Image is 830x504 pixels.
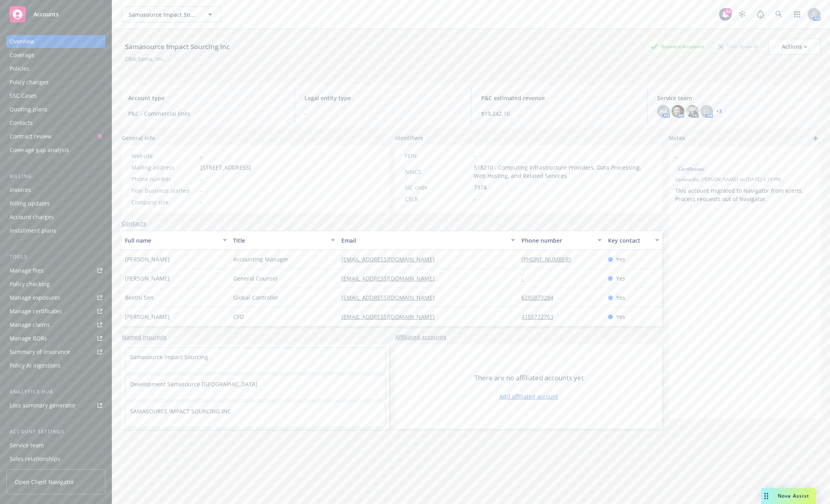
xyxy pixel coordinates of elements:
[6,35,105,48] a: Overview
[233,312,244,321] span: CFO
[10,62,30,75] div: Policies
[6,346,105,358] a: Summary of insurance
[341,275,441,282] a: [EMAIL_ADDRESS][DOMAIN_NAME]
[716,109,722,114] a: +3
[608,236,650,245] div: Key contact
[122,231,230,250] button: Full name
[130,353,208,361] a: Samasource Impact Sourcing
[10,359,61,372] div: Policy AI ingestions
[657,94,814,102] span: Service team
[200,186,202,195] span: -
[10,399,76,412] div: Loss summary generator
[305,94,462,102] span: Legal entity type
[338,231,518,250] button: Email
[200,152,202,160] a: -
[6,211,105,223] a: Account charges
[10,89,37,102] div: SSC Cases
[128,109,285,118] span: P&C - Commercial lines
[6,89,105,102] a: SSC Cases
[647,42,708,51] div: Business Insurance
[405,195,471,203] div: CSLB
[10,439,44,452] div: Service team
[6,184,105,196] a: Invoices
[10,35,34,48] div: Overview
[230,231,338,250] button: Title
[521,313,560,320] a: 4155772763
[10,184,31,196] div: Invoices
[130,407,231,415] a: SAMASOURCE IMPACT SOURCING INC
[734,6,750,22] a: Stop snowing
[616,312,625,321] span: Yes
[474,152,476,160] span: -
[233,255,289,263] span: Accounting Manager
[6,278,105,291] a: Policy checking
[616,293,625,302] span: Yes
[34,11,59,18] span: Accounts
[341,236,506,245] div: Email
[6,428,105,436] div: Account settings
[341,313,441,320] a: [EMAIL_ADDRESS][DOMAIN_NAME]
[6,453,105,465] a: Sales relationships
[499,392,558,401] a: Add affiliated account
[131,175,197,183] div: Phone number
[233,293,279,302] span: Global Controller
[686,105,699,118] img: photo
[481,109,638,118] span: $19,242.10
[130,380,258,388] a: Development Samasource [GEOGRAPHIC_DATA]
[200,163,251,172] span: [STREET_ADDRESS]
[10,264,44,277] div: Manage files
[6,144,105,156] a: Coverage gap analysis
[521,236,593,245] div: Phone number
[672,105,684,118] img: photo
[405,152,471,160] div: FEIN
[6,359,105,372] a: Policy AI ingestions
[10,291,60,304] div: Manage exposures
[521,275,530,282] a: -
[6,318,105,331] a: Manage claims
[15,478,74,486] span: Open Client Navigator
[811,134,820,143] a: add
[10,130,52,143] div: Contract review
[6,332,105,345] a: Manage BORs
[128,94,285,102] span: Account type
[6,103,105,116] a: Quoting plans
[10,144,69,156] div: Coverage gap analysis
[675,153,793,161] span: -
[122,333,166,341] a: Named insureds
[6,264,105,277] a: Manage files
[704,107,709,116] span: LI
[10,332,47,345] div: Manage BORs
[200,175,202,183] span: -
[131,198,197,206] div: Company size
[341,294,441,301] a: [EMAIL_ADDRESS][DOMAIN_NAME]
[125,274,170,283] span: [PERSON_NAME]
[10,103,48,116] div: Quoting plans
[10,453,60,465] div: Sales relationships
[6,253,105,261] div: Tools
[474,373,584,383] span: There are no affiliated accounts yet
[233,236,326,245] div: Title
[474,163,653,180] span: 518210 - Computing Infrastructure Providers, Data Processing, Web Hosting, and Related Services
[6,117,105,129] a: Contacts
[789,6,805,22] a: Switch app
[769,39,820,55] button: Actions
[395,333,446,341] a: Affiliated accounts
[10,197,50,210] div: Billing updates
[10,117,33,129] div: Contacts
[6,305,105,318] a: Manage certificates
[405,183,471,192] div: SIC code
[6,172,105,180] div: Billing
[6,49,105,61] a: Coverage
[474,195,476,203] span: -
[753,6,769,22] a: Report a Bug
[6,291,105,304] a: Manage exposures
[782,39,807,54] div: Actions
[131,186,197,195] div: Year business started
[6,76,105,89] a: Policy changes
[761,488,771,504] div: Drag to move
[10,305,62,318] div: Manage certificates
[518,231,605,250] button: Phone number
[678,166,704,173] span: Certificates
[125,255,170,263] span: [PERSON_NAME]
